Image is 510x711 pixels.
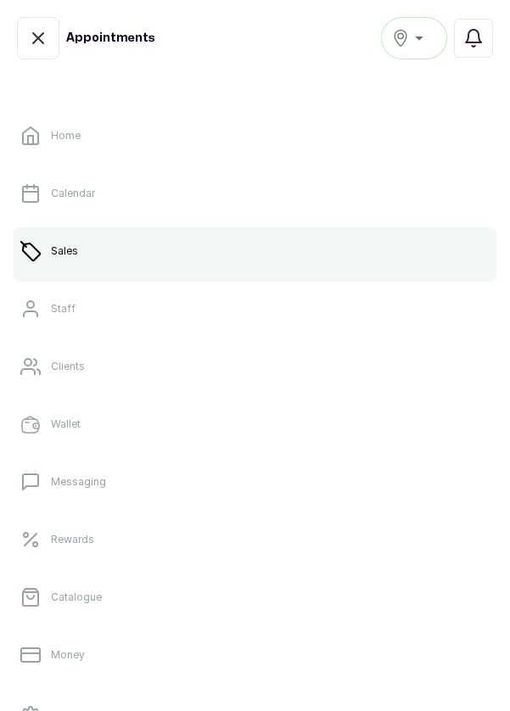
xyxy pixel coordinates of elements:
a: Sales [14,227,496,275]
a: Clients [14,343,496,390]
h1: Appointments [66,30,155,47]
a: Wallet [14,400,496,448]
p: Home [51,129,81,143]
p: Wallet [51,417,81,431]
a: Messaging [14,458,496,506]
a: Rewards [14,516,496,563]
p: Money [51,648,85,662]
a: Money [14,631,496,679]
a: Catalogue [14,574,496,621]
a: Calendar [14,170,496,217]
p: Rewards [51,533,94,546]
p: Messaging [51,475,106,489]
p: Clients [51,360,85,373]
p: Catalogue [51,591,102,604]
p: Staff [51,302,76,316]
a: Home [14,112,496,160]
a: Staff [14,285,496,333]
p: Calendar [51,187,95,200]
p: Sales [51,244,78,258]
